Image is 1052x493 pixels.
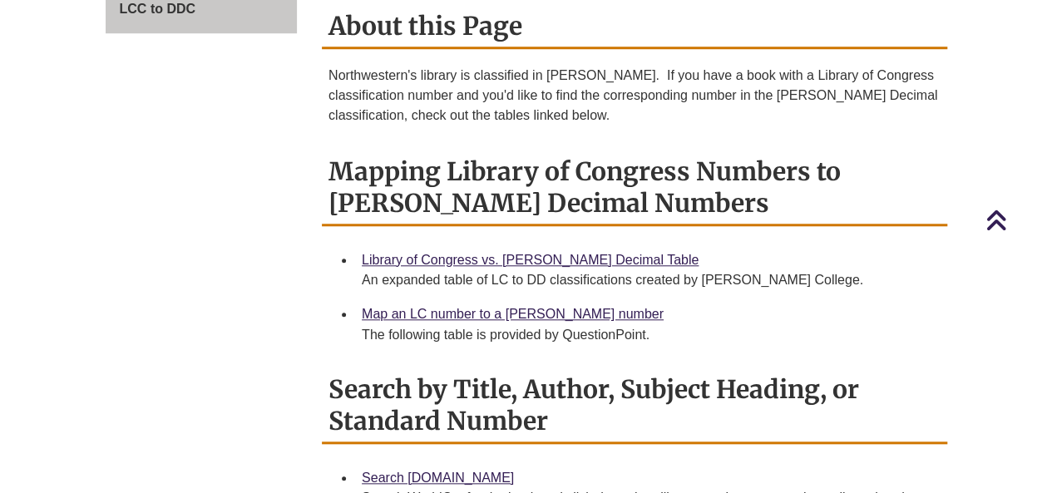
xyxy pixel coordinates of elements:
[328,66,941,126] p: Northwestern's library is classified in [PERSON_NAME]. If you have a book with a Library of Congr...
[120,2,196,16] span: LCC to DDC
[322,5,947,49] h2: About this Page
[362,253,699,267] a: Library of Congress vs. [PERSON_NAME] Decimal Table
[362,325,934,345] div: The following table is provided by QuestionPoint.
[322,150,947,226] h2: Mapping Library of Congress Numbers to [PERSON_NAME] Decimal Numbers
[362,471,514,485] a: Search [DOMAIN_NAME]
[985,209,1048,231] a: Back to Top
[362,270,934,290] div: An expanded table of LC to DD classifications created by [PERSON_NAME] College.
[362,307,664,321] a: Map an LC number to a [PERSON_NAME] number
[322,368,947,444] h2: Search by Title, Author, Subject Heading, or Standard Number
